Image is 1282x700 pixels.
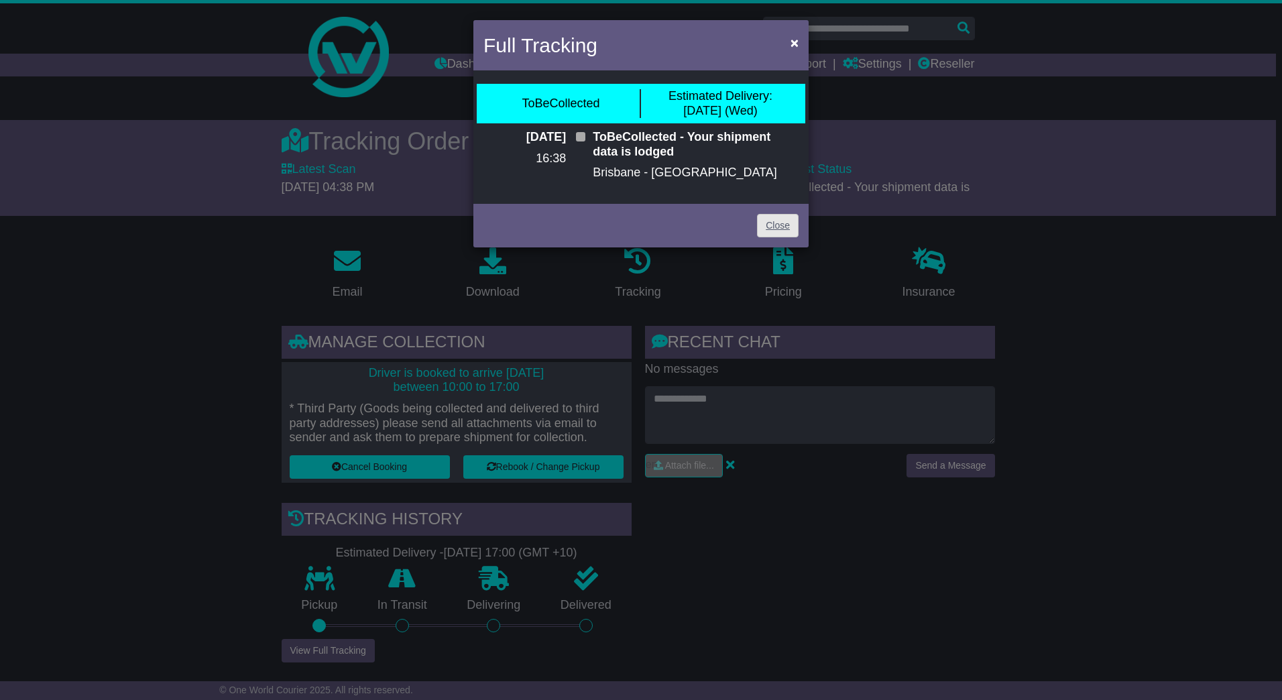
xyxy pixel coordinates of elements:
[483,30,597,60] h4: Full Tracking
[593,166,799,180] p: Brisbane - [GEOGRAPHIC_DATA]
[757,214,799,237] a: Close
[483,152,566,166] p: 16:38
[483,130,566,145] p: [DATE]
[791,35,799,50] span: ×
[593,130,799,159] p: ToBeCollected - Your shipment data is lodged
[668,89,772,118] div: [DATE] (Wed)
[668,89,772,103] span: Estimated Delivery:
[784,29,805,56] button: Close
[522,97,599,111] div: ToBeCollected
